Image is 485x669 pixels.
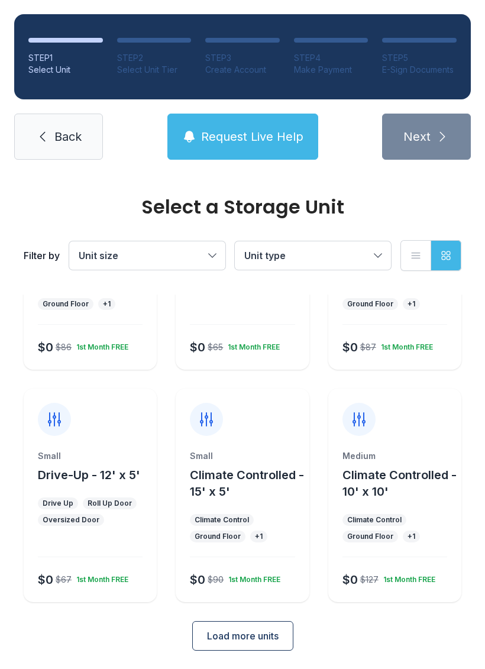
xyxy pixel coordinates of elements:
span: Load more units [207,629,279,643]
div: STEP 5 [382,52,457,64]
div: Drive Up [43,499,73,508]
span: Unit type [244,250,286,261]
div: $87 [360,341,376,353]
span: Climate Controlled - 10' x 10' [342,468,457,499]
div: $0 [38,339,53,355]
div: 1st Month FREE [379,570,435,584]
span: Climate Controlled - 15' x 5' [190,468,304,499]
div: Select Unit [28,64,103,76]
div: 1st Month FREE [223,338,280,352]
div: Oversized Door [43,515,99,525]
div: Select a Storage Unit [24,198,461,216]
div: $0 [342,571,358,588]
div: $0 [38,571,53,588]
div: $0 [342,339,358,355]
div: Medium [342,450,447,462]
button: Unit size [69,241,225,270]
div: Make Payment [294,64,368,76]
div: Filter by [24,248,60,263]
div: 1st Month FREE [72,570,128,584]
div: $90 [208,574,224,586]
div: Select Unit Tier [117,64,192,76]
div: $86 [56,341,72,353]
span: Next [403,128,431,145]
button: Climate Controlled - 10' x 10' [342,467,457,500]
button: Climate Controlled - 15' x 5' [190,467,304,500]
span: Drive-Up - 12' x 5' [38,468,140,482]
div: 1st Month FREE [72,338,128,352]
div: Ground Floor [195,532,241,541]
div: STEP 4 [294,52,368,64]
div: + 1 [103,299,111,309]
div: Create Account [205,64,280,76]
div: $67 [56,574,72,586]
div: $0 [190,571,205,588]
div: 1st Month FREE [224,570,280,584]
div: + 1 [408,532,415,541]
div: Small [38,450,143,462]
div: + 1 [408,299,415,309]
div: Roll Up Door [88,499,132,508]
div: $0 [190,339,205,355]
div: 1st Month FREE [376,338,433,352]
span: Back [54,128,82,145]
span: Unit size [79,250,118,261]
div: STEP 2 [117,52,192,64]
div: STEP 3 [205,52,280,64]
div: Ground Floor [43,299,89,309]
div: $65 [208,341,223,353]
div: Climate Control [195,515,249,525]
div: Climate Control [347,515,402,525]
div: + 1 [255,532,263,541]
button: Drive-Up - 12' x 5' [38,467,140,483]
div: E-Sign Documents [382,64,457,76]
div: Small [190,450,295,462]
div: STEP 1 [28,52,103,64]
span: Request Live Help [201,128,303,145]
div: Ground Floor [347,299,393,309]
button: Unit type [235,241,391,270]
div: Ground Floor [347,532,393,541]
div: $127 [360,574,379,586]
